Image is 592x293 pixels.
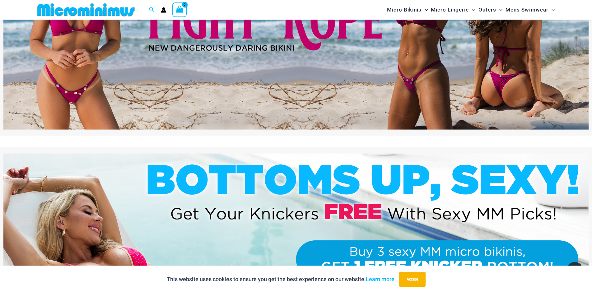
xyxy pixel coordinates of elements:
[366,276,394,282] a: Learn more
[431,2,469,18] span: Micro Lingerie
[430,2,477,18] a: Micro LingerieMenu ToggleMenu Toggle
[548,2,555,18] span: Menu Toggle
[506,2,548,18] span: Mens Swimwear
[478,2,496,18] span: Outers
[496,2,502,18] span: Menu Toggle
[386,2,430,18] a: Micro BikinisMenu ToggleMenu Toggle
[477,2,504,18] a: OutersMenu ToggleMenu Toggle
[149,6,155,14] a: Search icon link
[387,2,422,18] span: Micro Bikinis
[161,7,166,13] a: Account icon link
[469,2,475,18] span: Menu Toggle
[399,272,426,287] button: Accept
[422,2,428,18] span: Menu Toggle
[385,1,557,19] nav: Site Navigation
[504,2,556,18] a: Mens SwimwearMenu ToggleMenu Toggle
[173,2,187,17] a: View Shopping Cart, empty
[35,3,137,17] img: MM SHOP LOGO FLAT
[167,275,394,284] p: This website uses cookies to ensure you get the best experience on our website.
